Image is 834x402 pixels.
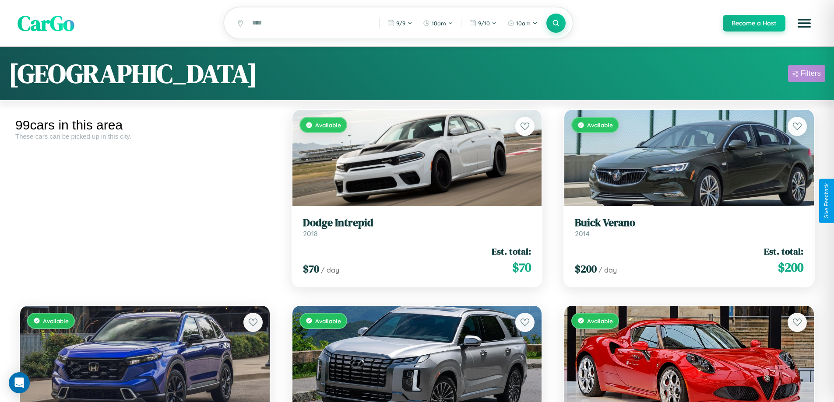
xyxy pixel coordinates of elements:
[778,259,803,276] span: $ 200
[303,217,531,238] a: Dodge Intrepid2018
[598,266,617,274] span: / day
[396,20,405,27] span: 9 / 9
[503,16,542,30] button: 10am
[303,262,319,276] span: $ 70
[801,69,821,78] div: Filters
[575,217,803,229] h3: Buick Verano
[823,183,830,219] div: Give Feedback
[15,118,274,133] div: 99 cars in this area
[18,9,74,38] span: CarGo
[512,259,531,276] span: $ 70
[419,16,457,30] button: 10am
[383,16,417,30] button: 9/9
[315,317,341,325] span: Available
[575,262,597,276] span: $ 200
[478,20,490,27] span: 9 / 10
[315,121,341,129] span: Available
[492,245,531,258] span: Est. total:
[303,217,531,229] h3: Dodge Intrepid
[43,317,69,325] span: Available
[432,20,446,27] span: 10am
[575,229,590,238] span: 2014
[723,15,785,31] button: Become a Host
[303,229,318,238] span: 2018
[321,266,339,274] span: / day
[587,121,613,129] span: Available
[465,16,501,30] button: 9/10
[764,245,803,258] span: Est. total:
[587,317,613,325] span: Available
[15,133,274,140] div: These cars can be picked up in this city.
[9,56,257,91] h1: [GEOGRAPHIC_DATA]
[792,11,816,35] button: Open menu
[516,20,531,27] span: 10am
[575,217,803,238] a: Buick Verano2014
[9,372,30,393] div: Open Intercom Messenger
[788,65,825,82] button: Filters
